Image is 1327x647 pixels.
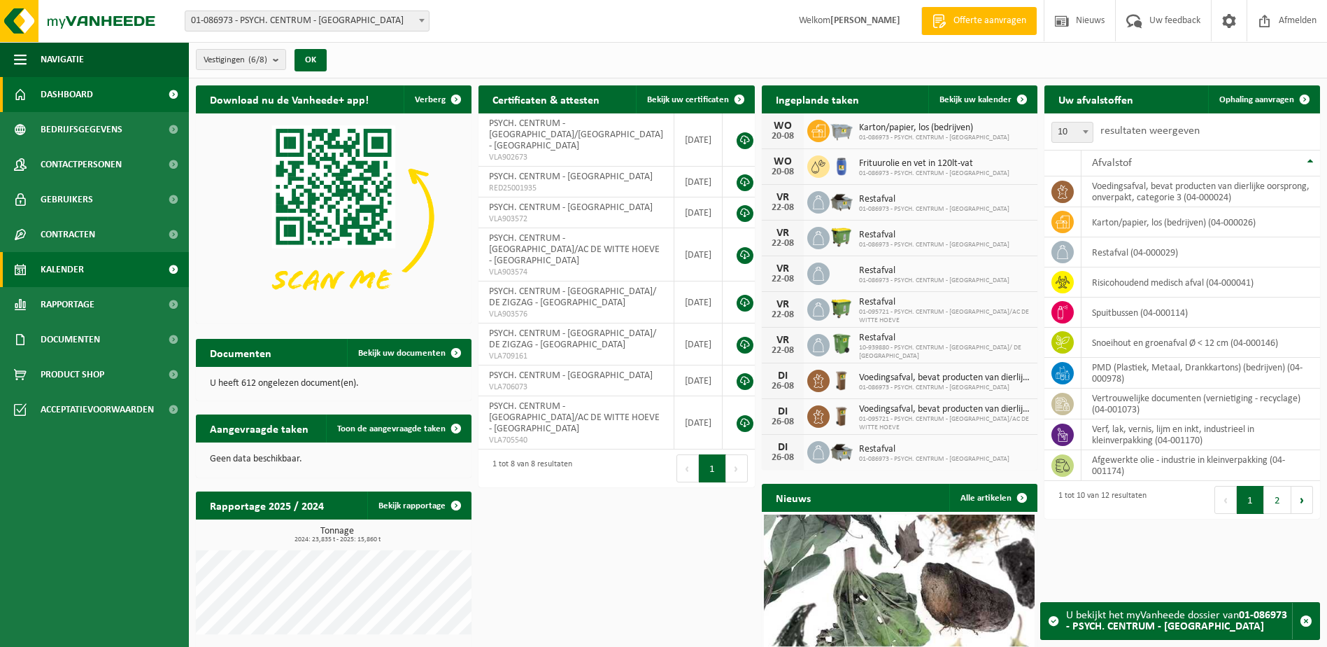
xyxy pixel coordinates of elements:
[489,172,653,182] span: PSYCH. CENTRUM - [GEOGRAPHIC_DATA]
[478,85,613,113] h2: Certificaten & attesten
[769,239,797,249] div: 22-08
[769,228,797,239] div: VR
[1081,176,1320,207] td: voedingsafval, bevat producten van dierlijke oorsprong, onverpakt, categorie 3 (04-000024)
[859,265,1009,277] span: Restafval
[358,349,446,358] span: Bekijk uw documenten
[674,197,723,228] td: [DATE]
[769,167,797,177] div: 20-08
[859,373,1030,384] span: Voedingsafval, bevat producten van dierlijke oorsprong, onverpakt, categorie 3
[1081,237,1320,267] td: restafval (04-000029)
[762,484,825,511] h2: Nieuws
[769,132,797,141] div: 20-08
[326,415,470,443] a: Toon de aangevraagde taken
[859,158,1009,169] span: Frituurolie en vet in 120lt-vat
[859,277,1009,285] span: 01-086973 - PSYCH. CENTRUM - [GEOGRAPHIC_DATA]
[489,351,663,362] span: VLA709161
[769,453,797,463] div: 26-08
[859,344,1030,361] span: 10-939880 - PSYCH. CENTRUM - [GEOGRAPHIC_DATA]/ DE [GEOGRAPHIC_DATA]
[489,118,663,151] span: PSYCH. CENTRUM - [GEOGRAPHIC_DATA]/[GEOGRAPHIC_DATA] - [GEOGRAPHIC_DATA]
[1264,486,1291,514] button: 2
[1081,450,1320,481] td: afgewerkte olie - industrie in kleinverpakking (04-001174)
[41,252,84,287] span: Kalender
[859,308,1030,325] span: 01-095721 - PSYCH. CENTRUM - [GEOGRAPHIC_DATA]/AC DE WITTE HOEVE
[830,439,853,463] img: WB-5000-GAL-GY-01
[489,401,660,434] span: PSYCH. CENTRUM - [GEOGRAPHIC_DATA]/AC DE WITTE HOEVE - [GEOGRAPHIC_DATA]
[1214,486,1237,514] button: Previous
[830,332,853,356] img: WB-0370-HPE-GN-51
[769,370,797,382] div: DI
[248,55,267,64] count: (6/8)
[41,77,93,112] span: Dashboard
[859,169,1009,178] span: 01-086973 - PSYCH. CENTRUM - [GEOGRAPHIC_DATA]
[1208,85,1319,113] a: Ophaling aanvragen
[769,156,797,167] div: WO
[347,339,470,367] a: Bekijk uw documenten
[674,366,723,396] td: [DATE]
[41,217,95,252] span: Contracten
[1044,85,1147,113] h2: Uw afvalstoffen
[489,309,663,320] span: VLA903576
[769,442,797,453] div: DI
[859,455,1009,464] span: 01-086973 - PSYCH. CENTRUM - [GEOGRAPHIC_DATA]
[859,230,1009,241] span: Restafval
[489,328,656,350] span: PSYCH. CENTRUM - [GEOGRAPHIC_DATA]/ DE ZIGZAG - [GEOGRAPHIC_DATA]
[1092,158,1132,169] span: Afvalstof
[830,368,853,391] img: WB-0140-HPE-BN-01
[489,202,653,213] span: PSYCH. CENTRUM - [GEOGRAPHIC_DATA]
[859,123,1009,134] span: Karton/papier, los (bedrijven)
[1237,486,1264,514] button: 1
[1081,419,1320,450] td: verf, lak, vernis, lijm en inkt, industrieel in kleinverpakking (04-001170)
[830,118,853,141] img: WB-2500-GAL-GY-01
[489,286,656,308] span: PSYCH. CENTRUM - [GEOGRAPHIC_DATA]/ DE ZIGZAG - [GEOGRAPHIC_DATA]
[1219,95,1294,104] span: Ophaling aanvragen
[295,49,327,71] button: OK
[676,454,699,482] button: Previous
[950,14,1030,28] span: Offerte aanvragen
[41,322,100,357] span: Documenten
[769,203,797,213] div: 22-08
[769,335,797,346] div: VR
[769,382,797,391] div: 26-08
[939,95,1012,104] span: Bekijk uw kalender
[196,85,383,113] h2: Download nu de Vanheede+ app!
[859,404,1030,415] span: Voedingsafval, bevat producten van dierlijke oorsprong, onverpakt, categorie 3
[1081,358,1320,389] td: PMD (Plastiek, Metaal, Drankkartons) (bedrijven) (04-000978)
[210,379,457,389] p: U heeft 612 ongelezen document(en).
[859,333,1030,344] span: Restafval
[41,42,84,77] span: Navigatie
[859,194,1009,205] span: Restafval
[1081,207,1320,237] td: karton/papier, los (bedrijven) (04-000026)
[859,134,1009,142] span: 01-086973 - PSYCH. CENTRUM - [GEOGRAPHIC_DATA]
[1291,486,1313,514] button: Next
[485,453,572,484] div: 1 tot 8 van 8 resultaten
[1052,123,1093,142] span: 10
[769,263,797,274] div: VR
[1051,122,1093,143] span: 10
[196,415,322,442] h2: Aangevraagde taken
[185,11,429,31] span: 01-086973 - PSYCH. CENTRUM - ST HIERONYMUS - SINT-NIKLAAS
[859,205,1009,214] span: 01-086973 - PSYCH. CENTRUM - [GEOGRAPHIC_DATA]
[489,214,663,225] span: VLA903572
[204,50,267,71] span: Vestigingen
[859,241,1009,249] span: 01-086973 - PSYCH. CENTRUM - [GEOGRAPHIC_DATA]
[404,85,470,113] button: Verberg
[769,274,797,284] div: 22-08
[489,152,663,163] span: VLA902673
[859,297,1030,308] span: Restafval
[762,85,873,113] h2: Ingeplande taken
[415,95,446,104] span: Verberg
[674,396,723,450] td: [DATE]
[1051,485,1147,515] div: 1 tot 10 van 12 resultaten
[674,323,723,366] td: [DATE]
[636,85,753,113] a: Bekijk uw certificaten
[41,182,93,217] span: Gebruikers
[1081,298,1320,328] td: spuitbussen (04-000114)
[859,444,1009,455] span: Restafval
[41,112,122,147] span: Bedrijfsgegevens
[1100,125,1200,137] label: resultaten weergeven
[1081,389,1320,419] td: vertrouwelijke documenten (vernietiging - recyclage) (04-001073)
[769,406,797,417] div: DI
[489,435,663,446] span: VLA705540
[674,281,723,323] td: [DATE]
[489,370,653,381] span: PSYCH. CENTRUM - [GEOGRAPHIC_DATA]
